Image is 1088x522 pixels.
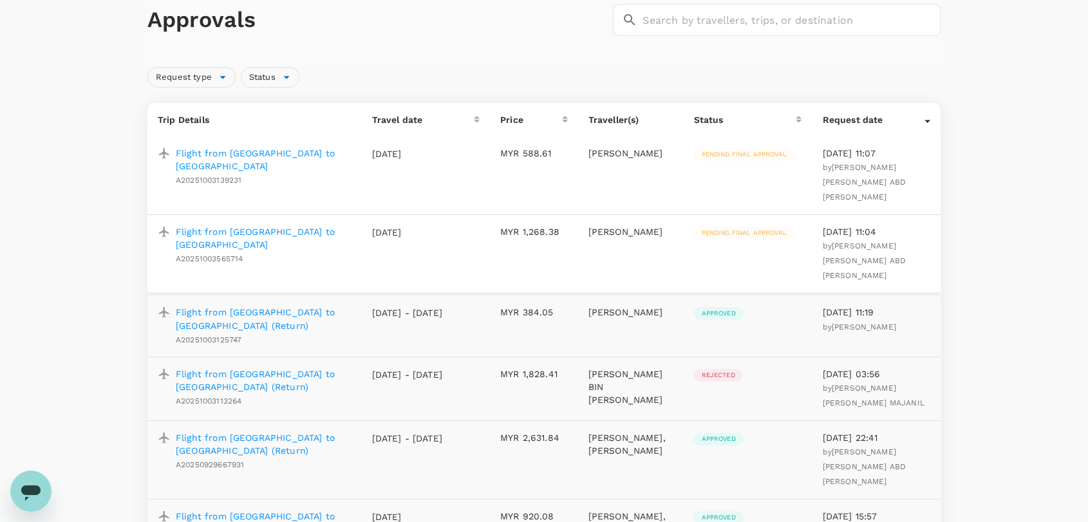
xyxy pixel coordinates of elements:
p: [PERSON_NAME] [588,306,673,319]
a: Flight from [GEOGRAPHIC_DATA] to [GEOGRAPHIC_DATA] (Return) [176,306,351,331]
p: [DATE] 22:41 [822,431,930,444]
a: Flight from [GEOGRAPHIC_DATA] to [GEOGRAPHIC_DATA] (Return) [176,368,351,393]
span: Request type [148,71,220,84]
p: MYR 1,268.38 [500,225,568,238]
p: [PERSON_NAME], [PERSON_NAME] [588,431,673,457]
span: A20251003113264 [176,396,241,405]
p: [DATE] - [DATE] [371,432,442,445]
span: Pending final approval [693,150,794,159]
div: Status [241,67,299,88]
p: [PERSON_NAME] [588,225,673,238]
p: Trip Details [158,113,351,126]
span: [PERSON_NAME] [PERSON_NAME] MAJANIL [822,384,924,407]
p: MYR 1,828.41 [500,368,568,380]
span: by [822,163,906,201]
span: Rejected [693,371,742,380]
span: [PERSON_NAME] [PERSON_NAME] ABD [PERSON_NAME] [822,241,906,280]
p: [DATE] 11:07 [822,147,930,160]
a: Flight from [GEOGRAPHIC_DATA] to [GEOGRAPHIC_DATA] (Return) [176,431,351,457]
a: Flight from [GEOGRAPHIC_DATA] to [GEOGRAPHIC_DATA] [176,147,351,172]
div: Travel date [371,113,473,126]
p: Traveller(s) [588,113,673,126]
p: [DATE] 11:04 [822,225,930,238]
span: A20251003565714 [176,254,243,263]
p: [DATE] 11:19 [822,306,930,319]
span: [PERSON_NAME] [832,322,896,331]
p: [PERSON_NAME] [588,147,673,160]
p: [DATE] 03:56 [822,368,930,380]
input: Search by travellers, trips, or destination [642,4,941,36]
span: [PERSON_NAME] [PERSON_NAME] ABD [PERSON_NAME] [822,163,906,201]
div: Request type [147,67,236,88]
span: [PERSON_NAME] [PERSON_NAME] ABD [PERSON_NAME] [822,447,906,486]
span: by [822,322,896,331]
p: MYR 588.61 [500,147,568,160]
a: Flight from [GEOGRAPHIC_DATA] to [GEOGRAPHIC_DATA] [176,225,351,251]
iframe: Button to launch messaging window [10,471,52,512]
p: [DATE] - [DATE] [371,306,442,319]
span: Pending final approval [693,228,794,238]
div: Price [500,113,562,126]
p: MYR 2,631.84 [500,431,568,444]
div: Request date [822,113,924,126]
h1: Approvals [147,6,608,33]
span: A20251003125747 [176,335,241,344]
p: [DATE] [371,147,442,160]
span: Approved [693,434,743,443]
span: A20251003139231 [176,176,241,185]
span: Approved [693,513,743,522]
span: by [822,241,906,280]
span: A20250929667931 [176,460,244,469]
p: [DATE] - [DATE] [371,368,442,381]
p: MYR 384.05 [500,306,568,319]
p: [DATE] [371,226,442,239]
span: by [822,384,924,407]
span: Status [241,71,283,84]
span: Approved [693,309,743,318]
p: [PERSON_NAME] BIN [PERSON_NAME] [588,368,673,406]
span: by [822,447,906,486]
div: Status [693,113,796,126]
